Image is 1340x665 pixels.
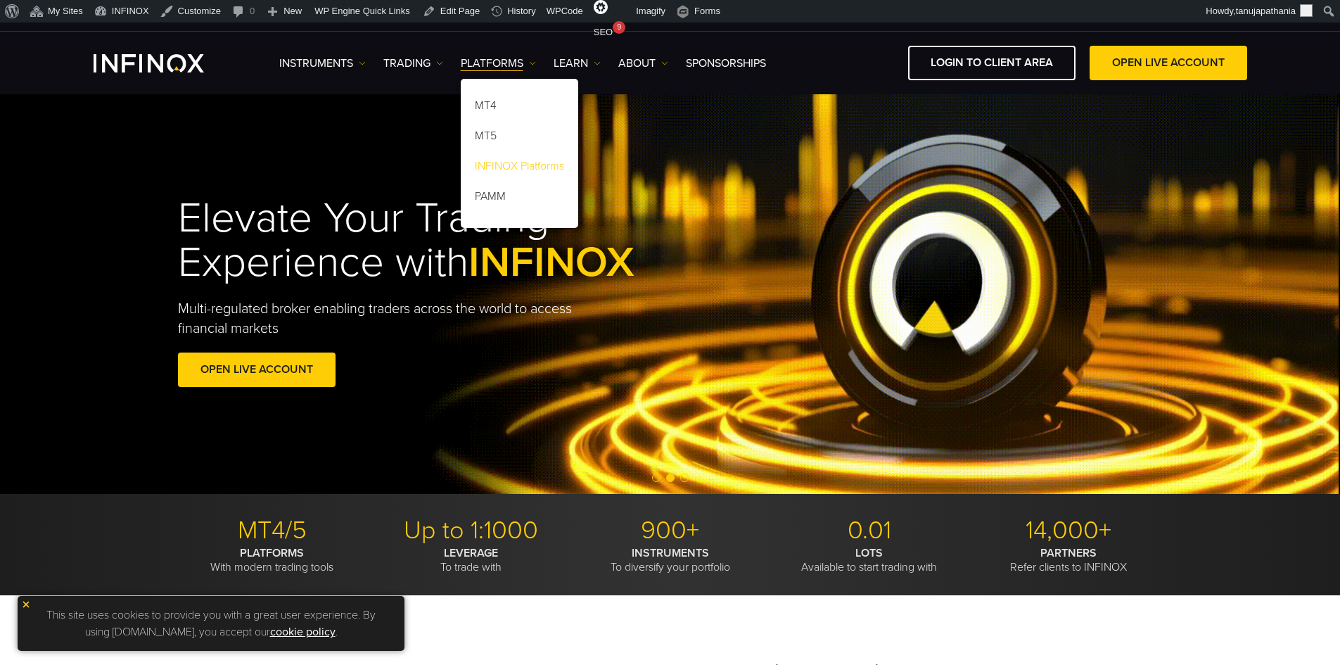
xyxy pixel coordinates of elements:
p: MT4/5 [178,515,366,546]
p: Up to 1:1000 [377,515,566,546]
p: Refer clients to INFINOX [974,546,1163,574]
p: With modern trading tools [178,546,366,574]
a: Instruments [279,55,366,72]
a: MT5 [461,123,578,153]
span: Go to slide 3 [680,474,689,482]
p: To trade with [377,546,566,574]
p: Available to start trading with [775,546,964,574]
a: ABOUT [618,55,668,72]
strong: INSTRUMENTS [632,546,709,560]
a: SPONSORSHIPS [686,55,766,72]
div: 9 [613,21,625,34]
a: PLATFORMS [461,55,536,72]
p: To diversify your portfolio [576,546,765,574]
a: INFINOX Platforms [461,153,578,184]
p: This site uses cookies to provide you with a great user experience. By using [DOMAIN_NAME], you a... [25,603,397,644]
strong: PLATFORMS [240,546,304,560]
a: OPEN LIVE ACCOUNT [1090,46,1247,80]
h1: Elevate Your Trading Experience with [178,196,700,285]
p: 900+ [576,515,765,546]
span: Go to slide 2 [666,474,675,482]
span: Go to slide 1 [652,474,661,482]
p: 0.01 [775,515,964,546]
p: Multi-regulated broker enabling traders across the world to access financial markets [178,299,596,338]
a: PAMM [461,184,578,214]
img: yellow close icon [21,600,31,609]
span: tanujapathania [1236,6,1296,16]
span: INFINOX [468,237,634,288]
p: 14,000+ [974,515,1163,546]
a: MT4 [461,93,578,123]
strong: LOTS [855,546,883,560]
strong: PARTNERS [1040,546,1097,560]
a: cookie policy [270,625,336,639]
a: Learn [554,55,601,72]
a: INFINOX Logo [94,54,237,72]
a: LOGIN TO CLIENT AREA [908,46,1076,80]
a: OPEN LIVE ACCOUNT [178,353,336,387]
strong: LEVERAGE [444,546,498,560]
a: TRADING [383,55,443,72]
span: SEO [594,27,613,37]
